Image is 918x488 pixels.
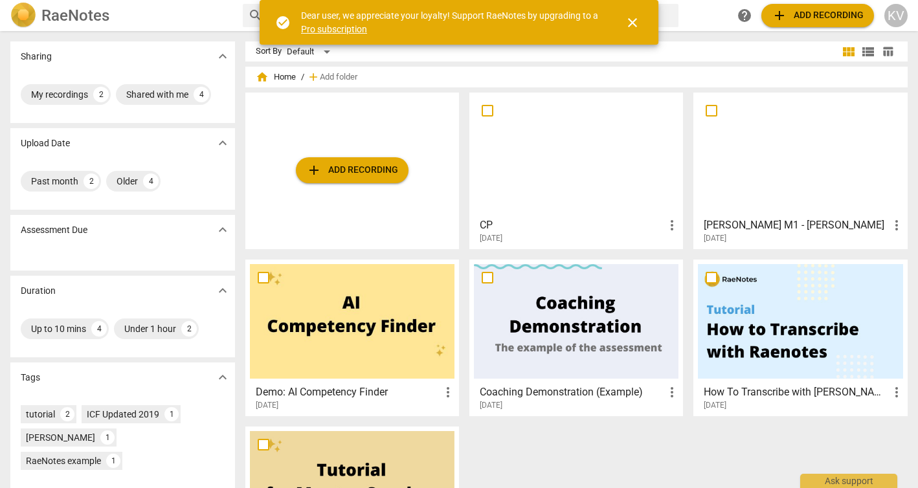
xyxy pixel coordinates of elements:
div: My recordings [31,88,88,101]
button: Show more [213,281,232,300]
button: List view [858,42,878,61]
div: 2 [93,87,109,102]
span: / [301,72,304,82]
span: close [625,15,640,30]
a: Coaching Demonstration (Example)[DATE] [474,264,678,410]
span: search [248,8,263,23]
h3: CP [480,217,664,233]
span: [DATE] [704,233,726,244]
div: Shared with me [126,88,188,101]
p: Assessment Due [21,223,87,237]
span: help [737,8,752,23]
p: Sharing [21,50,52,63]
button: KV [884,4,908,27]
span: Add folder [320,72,357,82]
div: Past month [31,175,78,188]
div: 1 [106,454,120,468]
div: 1 [164,407,179,421]
span: expand_more [215,135,230,151]
span: [DATE] [480,233,502,244]
a: Help [733,4,756,27]
span: more_vert [889,384,904,400]
div: 1 [100,430,115,445]
h3: Coaching Demonstration (Example) [480,384,664,400]
span: Add recording [306,162,398,178]
h3: How To Transcribe with RaeNotes [704,384,888,400]
button: Tile view [839,42,858,61]
span: more_vert [889,217,904,233]
div: 4 [194,87,209,102]
span: more_vert [664,217,680,233]
a: Pro subscription [301,24,367,34]
a: [PERSON_NAME] M1 - [PERSON_NAME][DATE] [698,97,902,243]
p: Upload Date [21,137,70,150]
span: add [307,71,320,83]
div: ICF Updated 2019 [87,408,159,421]
a: LogoRaeNotes [10,3,232,28]
span: add [772,8,787,23]
span: [DATE] [704,400,726,411]
div: 4 [91,321,107,337]
div: Older [117,175,138,188]
button: Close [617,7,648,38]
span: expand_more [215,370,230,385]
button: Show more [213,220,232,239]
span: home [256,71,269,83]
div: 4 [143,173,159,189]
div: [PERSON_NAME] [26,431,95,444]
span: check_circle [275,15,291,30]
a: Demo: AI Competency Finder[DATE] [250,264,454,410]
span: expand_more [215,222,230,238]
span: table_chart [882,45,894,58]
div: 2 [84,173,99,189]
h3: Kevin Viflanzoff M1 - Kelly Wood [704,217,888,233]
button: Show more [213,47,232,66]
span: [DATE] [480,400,502,411]
h3: Demo: AI Competency Finder [256,384,440,400]
a: How To Transcribe with [PERSON_NAME][DATE] [698,264,902,410]
div: Ask support [800,474,897,488]
span: view_module [841,44,856,60]
span: expand_more [215,49,230,64]
span: Home [256,71,296,83]
span: more_vert [440,384,456,400]
div: Dear user, we appreciate your loyalty! Support RaeNotes by upgrading to a [301,9,601,36]
button: Show more [213,133,232,153]
div: Default [287,41,335,62]
div: 2 [60,407,74,421]
span: more_vert [664,384,680,400]
a: CP[DATE] [474,97,678,243]
button: Show more [213,368,232,387]
span: [DATE] [256,400,278,411]
span: expand_more [215,283,230,298]
button: Upload [296,157,409,183]
button: Table view [878,42,897,61]
div: tutorial [26,408,55,421]
span: add [306,162,322,178]
div: Up to 10 mins [31,322,86,335]
span: Add recording [772,8,864,23]
button: Upload [761,4,874,27]
div: Sort By [256,47,282,56]
h2: RaeNotes [41,6,109,25]
img: Logo [10,3,36,28]
p: Tags [21,371,40,384]
span: view_list [860,44,876,60]
div: RaeNotes example [26,454,101,467]
div: Under 1 hour [124,322,176,335]
div: 2 [181,321,197,337]
p: Duration [21,284,56,298]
